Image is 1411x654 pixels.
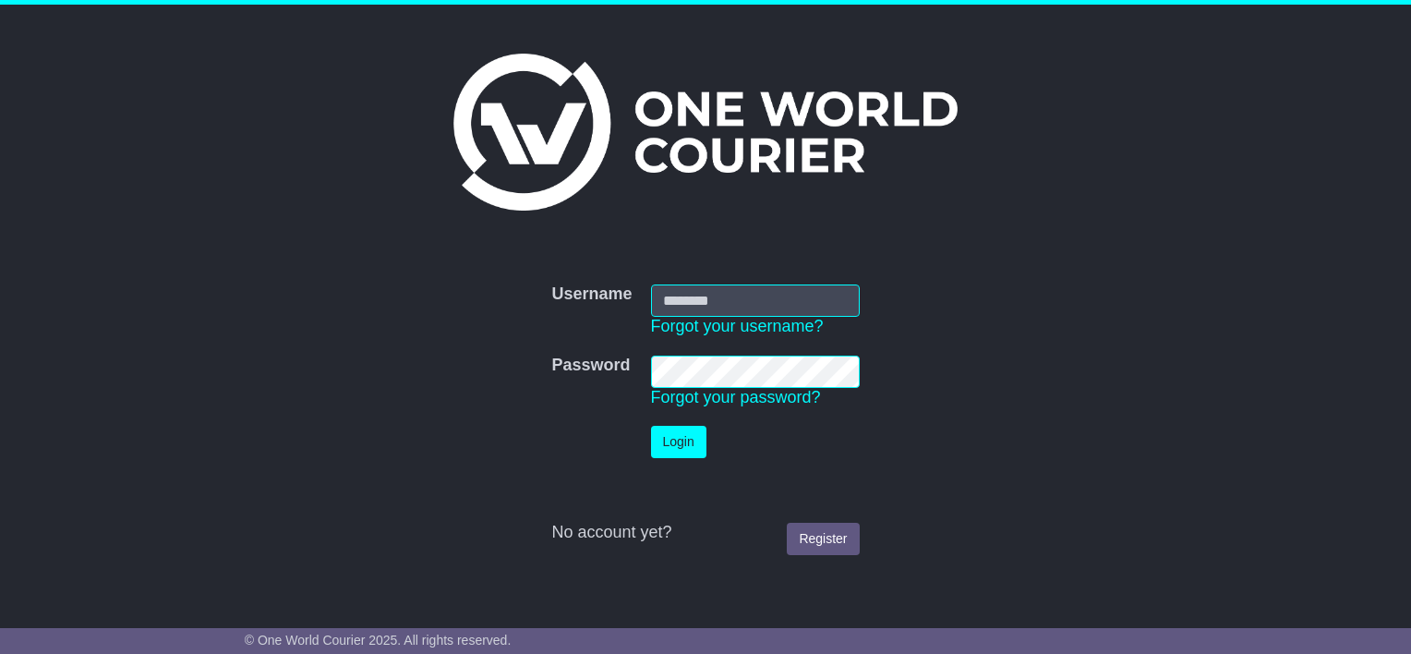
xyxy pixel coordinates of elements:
[453,54,958,211] img: One World
[787,523,859,555] a: Register
[551,356,630,376] label: Password
[651,388,821,406] a: Forgot your password?
[651,426,706,458] button: Login
[245,633,512,648] span: © One World Courier 2025. All rights reserved.
[651,317,824,335] a: Forgot your username?
[551,285,632,305] label: Username
[551,523,859,543] div: No account yet?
